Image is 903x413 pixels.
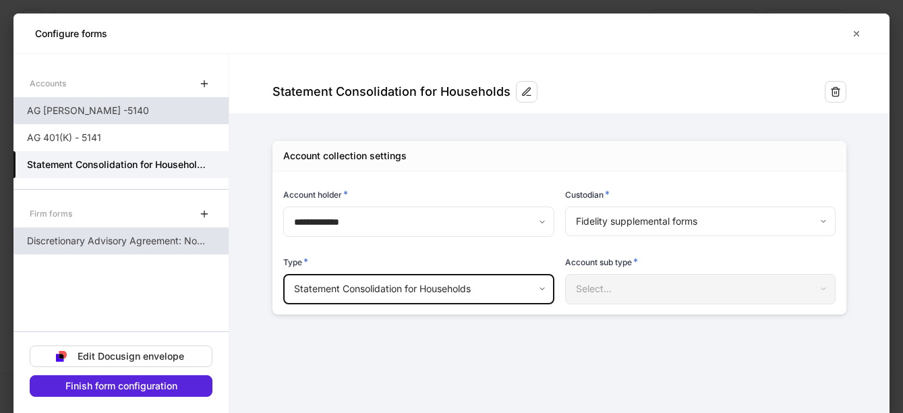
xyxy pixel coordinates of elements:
[283,188,348,201] h6: Account holder
[27,234,207,248] p: Discretionary Advisory Agreement: Non-Wrap Fee
[30,202,72,225] div: Firm forms
[30,346,212,367] button: Edit Docusign envelope
[13,151,229,178] a: Statement Consolidation for Households
[13,227,229,254] a: Discretionary Advisory Agreement: Non-Wrap Fee
[272,84,511,100] div: Statement Consolidation for Households
[27,158,207,171] h5: Statement Consolidation for Households
[283,149,407,163] div: Account collection settings
[13,124,229,151] a: AG 401(K) - 5141
[565,188,610,201] h6: Custodian
[35,27,107,40] h5: Configure forms
[30,375,212,397] button: Finish form configuration
[65,381,177,391] div: Finish form configuration
[27,131,101,144] p: AG 401(K) - 5141
[30,72,66,95] div: Accounts
[78,352,184,361] div: Edit Docusign envelope
[565,206,836,236] div: Fidelity supplemental forms
[565,255,638,269] h6: Account sub type
[283,255,308,269] h6: Type
[565,274,836,304] div: Select...
[283,274,554,304] div: Statement Consolidation for Households
[13,97,229,124] a: AG [PERSON_NAME] -5140
[27,104,149,117] p: AG [PERSON_NAME] -5140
